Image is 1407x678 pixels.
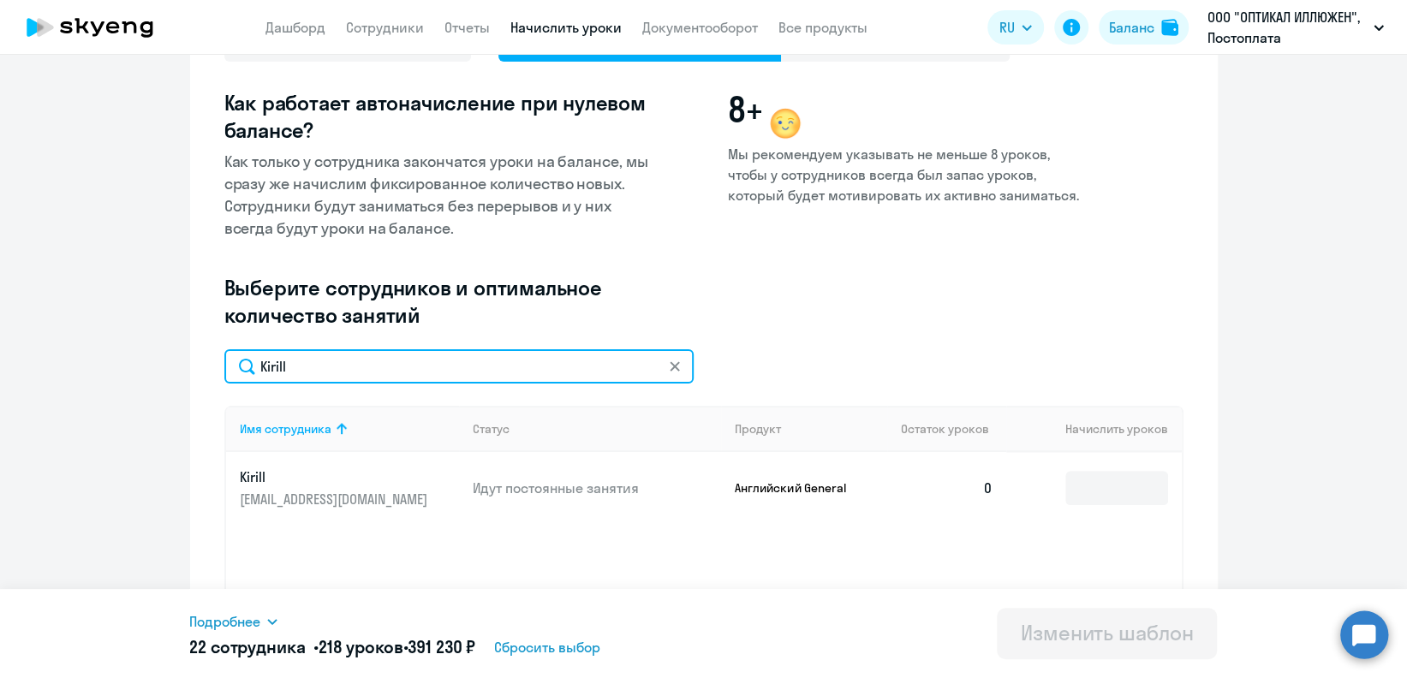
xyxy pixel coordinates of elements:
div: Продукт [735,421,781,437]
div: Имя сотрудника [240,421,331,437]
a: Все продукты [778,19,867,36]
div: Имя сотрудника [240,421,460,437]
div: Статус [473,421,721,437]
a: Отчеты [444,19,490,36]
span: RU [999,17,1015,38]
span: 218 уроков [319,636,403,657]
a: Дашборд [265,19,325,36]
button: Изменить шаблон [997,608,1218,659]
button: ООО "ОПТИКАЛ ИЛЛЮЖЕН", Постоплата [1199,7,1392,48]
th: Начислить уроков [1006,406,1181,452]
button: Балансbalance [1099,10,1189,45]
button: RU [987,10,1044,45]
div: Остаток уроков [901,421,1007,437]
a: Документооборот [642,19,758,36]
div: Продукт [735,421,887,437]
p: Идут постоянные занятия [473,479,721,497]
img: balance [1161,19,1178,36]
img: wink [765,103,806,144]
p: [EMAIL_ADDRESS][DOMAIN_NAME] [240,490,432,508]
a: Kirill[EMAIL_ADDRESS][DOMAIN_NAME] [240,467,460,508]
p: ООО "ОПТИКАЛ ИЛЛЮЖЕН", Постоплата [1207,7,1367,48]
p: Мы рекомендуем указывать не меньше 8 уроков, чтобы у сотрудников всегда был запас уроков, который... [728,144,1081,205]
div: Баланс [1109,17,1154,38]
a: Начислить уроки [510,19,622,36]
td: 0 [887,452,1007,524]
span: Остаток уроков [901,421,989,437]
a: Сотрудники [346,19,424,36]
div: Статус [473,421,510,437]
h3: Выберите сотрудников и оптимальное количество занятий [224,274,658,329]
div: Изменить шаблон [1021,619,1194,646]
span: 391 230 ₽ [408,636,475,657]
span: Подробнее [189,611,260,632]
p: Как только у сотрудника закончатся уроки на балансе, мы сразу же начислим фиксированное количеств... [224,151,658,240]
span: 8+ [728,89,764,130]
h3: Как работает автоначисление при нулевом балансе? [224,89,658,144]
span: Сбросить выбор [494,637,600,657]
h5: 22 сотрудника • • [189,635,475,659]
p: Английский General [735,480,863,496]
input: Поиск по имени, email, продукту или статусу [224,349,694,384]
p: Kirill [240,467,432,486]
